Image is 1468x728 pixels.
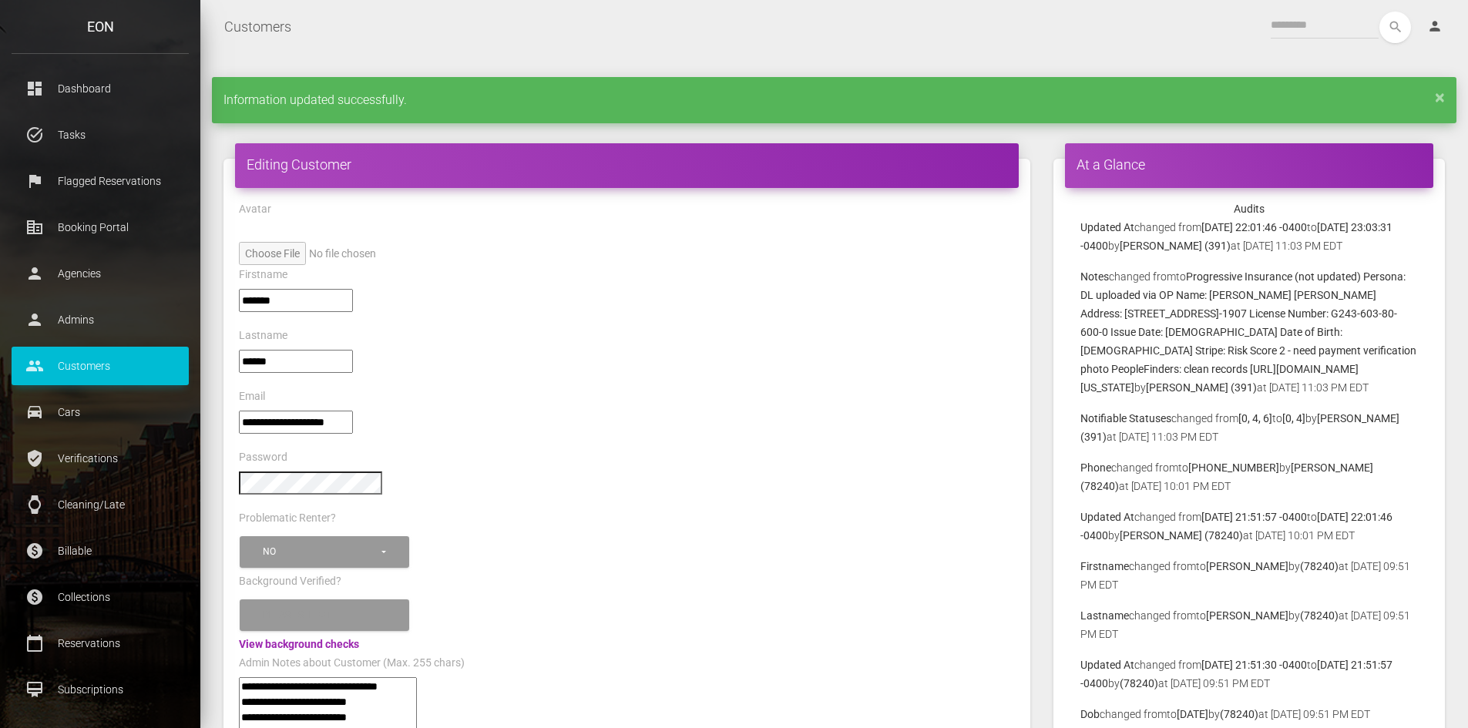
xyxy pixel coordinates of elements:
a: flag Flagged Reservations [12,162,189,200]
p: changed from to by at [DATE] 11:03 PM EDT [1080,218,1418,255]
b: Notifiable Statuses [1080,412,1171,424]
a: Customers [224,8,291,46]
b: [PERSON_NAME] (391) [1146,381,1257,394]
b: [0, 4, 6] [1238,412,1272,424]
strong: Audits [1234,203,1265,215]
a: watch Cleaning/Late [12,485,189,524]
a: paid Billable [12,532,189,570]
p: Admins [23,308,177,331]
a: drive_eta Cars [12,393,189,431]
p: Tasks [23,123,177,146]
b: [DATE] 22:01:46 -0400 [1201,221,1307,233]
p: changed from to by at [DATE] 11:03 PM EDT [1080,409,1418,446]
button: search [1379,12,1411,43]
i: person [1427,18,1443,34]
a: calendar_today Reservations [12,624,189,663]
b: [0, 4] [1282,412,1305,424]
p: Agencies [23,262,177,285]
p: changed from to by at [DATE] 09:51 PM EDT [1080,656,1418,693]
b: [DATE] 21:51:30 -0400 [1201,659,1307,671]
p: Verifications [23,447,177,470]
div: Information updated successfully. [212,77,1456,123]
b: Updated At [1080,221,1134,233]
b: (78240) [1220,708,1258,720]
p: Customers [23,354,177,377]
a: verified_user Verifications [12,439,189,478]
h4: At a Glance [1077,155,1422,174]
a: card_membership Subscriptions [12,670,189,709]
label: Background Verified? [239,574,341,589]
b: [PERSON_NAME] [1206,609,1288,622]
b: [PHONE_NUMBER] [1188,461,1279,474]
label: Password [239,450,287,465]
b: [PERSON_NAME] (78240) [1120,529,1243,542]
b: [PERSON_NAME] (391) [1120,240,1231,252]
b: [PERSON_NAME] [1206,560,1288,572]
a: × [1435,92,1445,102]
b: Notes [1080,270,1109,283]
a: person Admins [12,300,189,339]
p: Cars [23,401,177,424]
p: Billable [23,539,177,562]
b: (78240) [1300,609,1339,622]
a: View background checks [239,638,359,650]
b: (78240) [1120,677,1158,689]
p: changed from to by at [DATE] 09:51 PM EDT [1080,606,1418,643]
p: Subscriptions [23,678,177,701]
label: Lastname [239,328,287,344]
b: Firstname [1080,560,1129,572]
p: Dashboard [23,77,177,100]
b: Updated At [1080,659,1134,671]
label: Firstname [239,267,287,283]
b: Dob [1080,708,1100,720]
label: Problematic Renter? [239,511,336,526]
b: Phone [1080,461,1111,474]
div: No [263,545,379,559]
a: corporate_fare Booking Portal [12,208,189,247]
a: person [1416,12,1456,42]
b: Updated At [1080,511,1134,523]
b: Lastname [1080,609,1129,622]
label: Email [239,389,265,404]
button: Please select [240,599,409,631]
a: people Customers [12,347,189,385]
a: person Agencies [12,254,189,293]
h4: Editing Customer [247,155,1007,174]
p: Flagged Reservations [23,169,177,193]
b: [DATE] 21:51:57 -0400 [1201,511,1307,523]
a: task_alt Tasks [12,116,189,154]
label: Avatar [239,202,271,217]
a: dashboard Dashboard [12,69,189,108]
p: changed from to by at [DATE] 10:01 PM EDT [1080,508,1418,545]
p: Collections [23,585,177,609]
button: No [240,536,409,568]
p: Cleaning/Late [23,493,177,516]
b: (78240) [1300,560,1339,572]
b: Progressive Insurance (not updated) Persona: DL uploaded via OP Name: [PERSON_NAME] [PERSON_NAME]... [1080,270,1416,394]
label: Admin Notes about Customer (Max. 255 chars) [239,656,465,671]
p: changed from to by at [DATE] 09:51 PM EDT [1080,705,1418,723]
a: paid Collections [12,578,189,616]
p: Booking Portal [23,216,177,239]
b: [DATE] [1177,708,1208,720]
p: changed from to by at [DATE] 10:01 PM EDT [1080,458,1418,495]
p: changed from to by at [DATE] 11:03 PM EDT [1080,267,1418,397]
p: changed from to by at [DATE] 09:51 PM EDT [1080,557,1418,594]
div: Please select [263,609,379,622]
p: Reservations [23,632,177,655]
